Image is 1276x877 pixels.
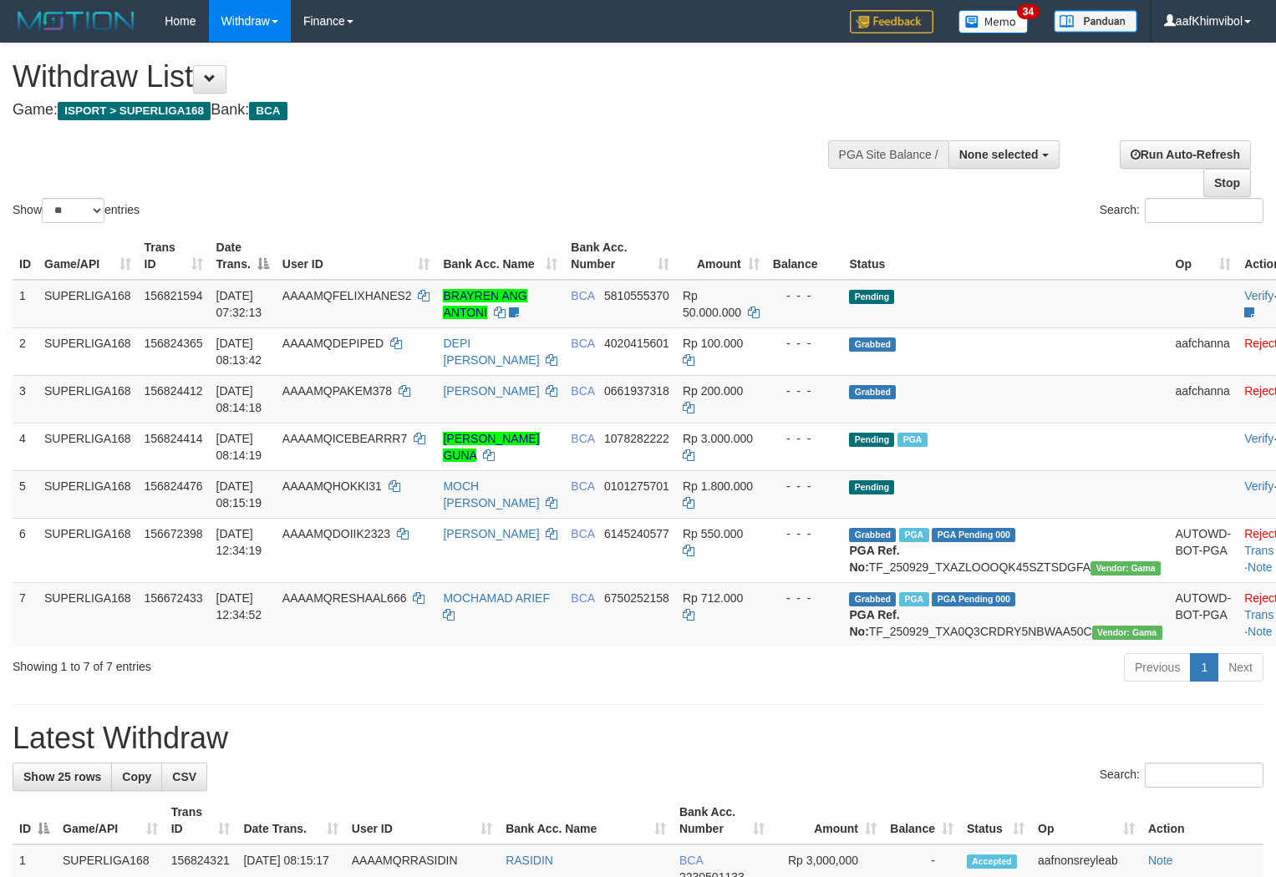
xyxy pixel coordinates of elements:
[13,232,38,280] th: ID
[13,423,38,470] td: 4
[145,384,203,398] span: 156824412
[604,432,669,445] span: Copy 1078282222 to clipboard
[38,327,138,375] td: SUPERLIGA168
[604,591,669,605] span: Copy 6750252158 to clipboard
[13,763,112,791] a: Show 25 rows
[1054,10,1137,33] img: panduan.png
[604,479,669,493] span: Copy 0101275701 to clipboard
[683,479,753,493] span: Rp 1.800.000
[443,289,526,319] a: BRAYREN ANG ANTONI
[673,797,771,844] th: Bank Acc. Number: activate to sort column ascending
[958,10,1029,33] img: Button%20Memo.svg
[13,722,1263,755] h1: Latest Withdraw
[172,770,196,783] span: CSV
[932,592,1015,606] span: PGA Pending
[676,232,766,280] th: Amount: activate to sort column ascending
[932,528,1015,542] span: PGA Pending
[282,432,407,445] span: AAAAMQICEBEARRR7
[604,289,669,302] span: Copy 5810555370 to clipboard
[443,384,539,398] a: [PERSON_NAME]
[499,797,673,844] th: Bank Acc. Name: activate to sort column ascending
[145,289,203,302] span: 156821594
[216,591,262,621] span: [DATE] 12:34:52
[1190,653,1218,682] a: 1
[145,432,203,445] span: 156824414
[145,591,203,605] span: 156672433
[443,527,539,540] a: [PERSON_NAME]
[282,479,382,493] span: AAAAMQHOKKI31
[773,478,836,494] div: - - -
[571,337,594,350] span: BCA
[1248,625,1273,638] a: Note
[1141,797,1263,844] th: Action
[1169,582,1238,646] td: AUTOWD-BOT-PGA
[38,582,138,646] td: SUPERLIGA168
[773,287,836,304] div: - - -
[849,544,899,574] b: PGA Ref. No:
[849,433,894,447] span: Pending
[766,232,843,280] th: Balance
[1100,763,1263,788] label: Search:
[138,232,210,280] th: Trans ID: activate to sort column ascending
[282,384,392,398] span: AAAAMQPAKEM378
[122,770,151,783] span: Copy
[1092,626,1162,640] span: Vendor URL: https://trx31.1velocity.biz
[13,60,834,94] h1: Withdraw List
[236,797,344,844] th: Date Trans.: activate to sort column ascending
[216,432,262,462] span: [DATE] 08:14:19
[842,582,1168,646] td: TF_250929_TXA0Q3CRDRY5NBWAA50C
[38,232,138,280] th: Game/API: activate to sort column ascending
[773,383,836,399] div: - - -
[571,289,594,302] span: BCA
[683,432,753,445] span: Rp 3.000.000
[38,423,138,470] td: SUPERLIGA168
[276,232,437,280] th: User ID: activate to sort column ascending
[1124,653,1191,682] a: Previous
[249,102,287,120] span: BCA
[42,198,104,223] select: Showentries
[13,797,56,844] th: ID: activate to sort column descending
[1100,198,1263,223] label: Search:
[282,527,390,540] span: AAAAMQDOIIK2323
[683,527,743,540] span: Rp 550.000
[1169,375,1238,423] td: aafchanna
[38,375,138,423] td: SUPERLIGA168
[216,337,262,367] span: [DATE] 08:13:42
[842,518,1168,582] td: TF_250929_TXAZLOOOQK45SZTSDGFA
[58,102,211,120] span: ISPORT > SUPERLIGA168
[56,797,165,844] th: Game/API: activate to sort column ascending
[443,479,539,509] a: MOCH [PERSON_NAME]
[436,232,564,280] th: Bank Acc. Name: activate to sort column ascending
[1169,232,1238,280] th: Op: activate to sort column ascending
[773,430,836,447] div: - - -
[604,527,669,540] span: Copy 6145240577 to clipboard
[282,289,412,302] span: AAAAMQFELIXHANES2
[571,432,594,445] span: BCA
[850,10,933,33] img: Feedback.jpg
[13,518,38,582] td: 6
[773,525,836,542] div: - - -
[960,797,1031,844] th: Status: activate to sort column ascending
[13,8,140,33] img: MOTION_logo.png
[1169,518,1238,582] td: AUTOWD-BOT-PGA
[13,102,834,119] h4: Game: Bank:
[13,582,38,646] td: 7
[145,527,203,540] span: 156672398
[1090,561,1161,575] span: Vendor URL: https://trx31.1velocity.biz
[161,763,207,791] a: CSV
[165,797,237,844] th: Trans ID: activate to sort column ascending
[1148,854,1173,867] a: Note
[1248,560,1273,574] a: Note
[683,384,743,398] span: Rp 200.000
[13,470,38,518] td: 5
[1017,4,1040,19] span: 34
[345,797,499,844] th: User ID: activate to sort column ascending
[1218,653,1263,682] a: Next
[849,480,894,494] span: Pending
[571,591,594,605] span: BCA
[210,232,276,280] th: Date Trans.: activate to sort column descending
[13,198,140,223] label: Show entries
[443,432,539,462] a: [PERSON_NAME] GUNA
[849,337,896,352] span: Grabbed
[683,591,743,605] span: Rp 712.000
